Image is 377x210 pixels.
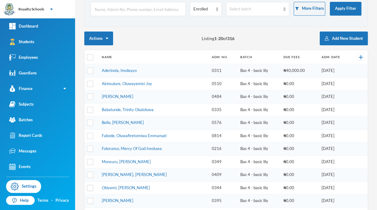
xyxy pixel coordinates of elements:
a: Monsuru, [PERSON_NAME] [102,159,151,164]
a: Folorunso, Mercy Of God Ireoluwa [102,146,162,151]
td: 0311 [209,64,237,77]
td: ₦0.00 [280,116,318,129]
td: Bas 4 - basic lily [237,168,280,182]
div: Subjects [9,101,34,107]
td: 0484 [209,90,237,103]
div: Students [9,39,34,45]
td: 0349 [209,155,237,168]
a: Bello, [PERSON_NAME] [102,120,144,125]
td: ₦0.00 [280,181,318,194]
button: Apply Filter [330,2,361,16]
td: [DATE] [318,103,350,116]
td: Bas 4 - basic lily [237,116,280,129]
a: Akinsulure, Oluwayemisi Joy [102,81,152,86]
td: Bas 4 - basic lily [237,90,280,103]
td: ₦40,000.00 [280,64,318,77]
td: Bas 4 - basic lily [237,194,280,208]
b: 316 [227,36,234,41]
td: Bas 4 - basic lily [237,155,280,168]
td: [DATE] [318,155,350,168]
a: Babatunde, Trinity Obaloluwa [102,107,154,112]
td: [DATE] [318,90,350,103]
td: [DATE] [318,116,350,129]
div: Batches [9,117,33,123]
td: Bas 4 - basic lily [237,181,280,194]
button: Add New Student [320,32,368,45]
div: Messages [9,148,36,154]
a: Aderinola, Imoleayo [102,68,137,73]
td: ₦0.00 [280,155,318,168]
td: 0216 [209,142,237,156]
th: Name [99,50,209,64]
div: Select batch [230,6,280,12]
td: 0409 [209,168,237,182]
a: [PERSON_NAME], [PERSON_NAME] [102,172,167,177]
td: [DATE] [318,194,350,208]
button: More Filters [294,2,325,16]
td: [DATE] [318,129,350,142]
th: Batch [237,50,280,64]
td: [DATE] [318,181,350,194]
div: Dashboard [9,23,38,29]
div: Report Cards [9,132,42,139]
div: Employees [9,54,38,61]
td: [DATE] [318,168,350,182]
td: 0576 [209,116,237,129]
td: 0344 [209,181,237,194]
a: [PERSON_NAME] [102,198,133,203]
div: Enrolled [193,6,213,12]
a: Help [6,196,35,205]
td: ₦0.00 [280,168,318,182]
a: Settings [6,180,41,193]
td: [DATE] [318,142,350,156]
a: [PERSON_NAME] [102,94,133,99]
td: 0510 [209,77,237,90]
td: ₦0.00 [280,194,318,208]
td: Bas 4 - basic lily [237,103,280,116]
td: [DATE] [318,77,350,90]
td: 0335 [209,103,237,116]
b: 20 [218,36,223,41]
span: Listing - of [202,35,234,42]
td: ₦0.00 [280,90,318,103]
td: 0814 [209,129,237,142]
div: Royalty Schools [18,6,44,12]
a: Fabode, Oluwafiretomiwa Emmanuel [102,133,166,138]
td: Bas 4 - basic lily [237,142,280,156]
th: Adm. Date [318,50,350,64]
a: Terms [37,197,48,204]
div: Finance [9,85,32,92]
td: ₦0.00 [280,103,318,116]
img: logo [3,3,16,16]
th: Adm. No. [209,50,237,64]
b: 1 [214,36,217,41]
div: · [51,197,53,204]
img: + [359,55,363,59]
div: Guardians [9,70,37,76]
td: ₦0.00 [280,77,318,90]
th: Due Fees [280,50,318,64]
td: Bas 4 - basic lily [237,129,280,142]
div: Events [9,163,31,170]
a: Privacy [55,197,69,204]
td: [DATE] [318,64,350,77]
td: ₦0.00 [280,142,318,156]
button: Actions [84,32,113,45]
input: Name, Admin No, Phone number, Email Address [94,2,182,16]
td: 0395 [209,194,237,208]
a: Obiyemi, [PERSON_NAME] [102,185,150,190]
td: Bas 4 - basic lily [237,77,280,90]
td: ₦0.00 [280,129,318,142]
td: Bas 4 - basic lily [237,64,280,77]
